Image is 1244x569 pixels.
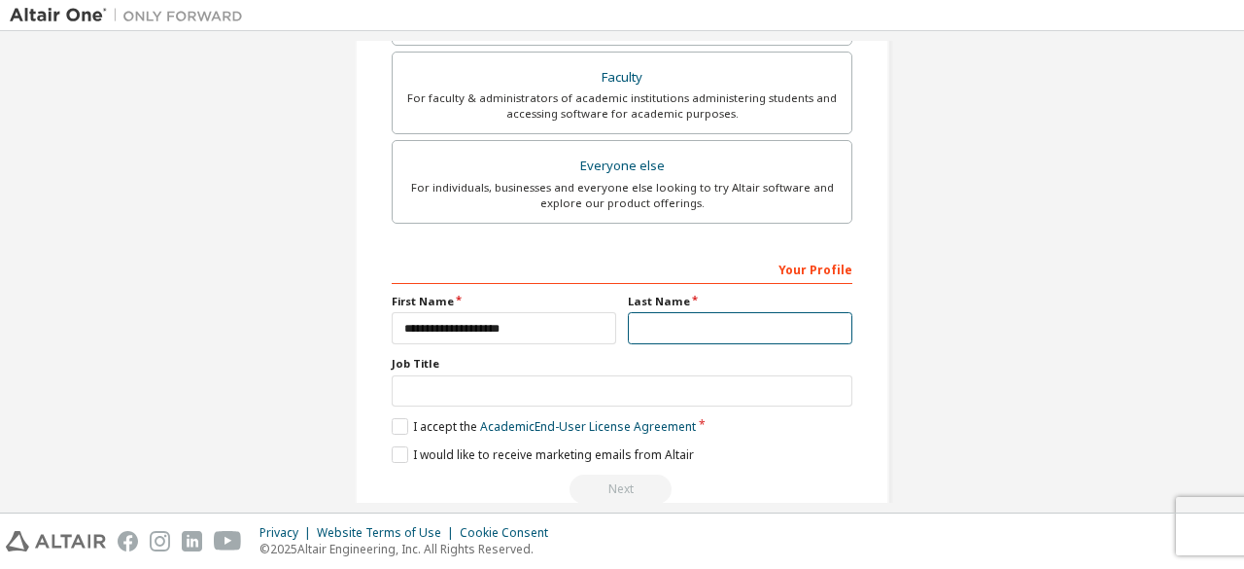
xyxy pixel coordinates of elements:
[404,90,840,122] div: For faculty & administrators of academic institutions administering students and accessing softwa...
[10,6,253,25] img: Altair One
[392,446,694,463] label: I would like to receive marketing emails from Altair
[392,475,852,504] div: Read and acccept EULA to continue
[214,531,242,551] img: youtube.svg
[392,418,696,435] label: I accept the
[392,356,852,372] label: Job Title
[259,525,317,541] div: Privacy
[460,525,560,541] div: Cookie Consent
[480,418,696,435] a: Academic End-User License Agreement
[317,525,460,541] div: Website Terms of Use
[182,531,202,551] img: linkedin.svg
[150,531,170,551] img: instagram.svg
[404,180,840,211] div: For individuals, businesses and everyone else looking to try Altair software and explore our prod...
[118,531,138,551] img: facebook.svg
[6,531,106,551] img: altair_logo.svg
[392,253,852,284] div: Your Profile
[404,64,840,91] div: Faculty
[404,153,840,180] div: Everyone else
[628,294,852,309] label: Last Name
[392,294,616,309] label: First Name
[259,541,560,557] p: © 2025 Altair Engineering, Inc. All Rights Reserved.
